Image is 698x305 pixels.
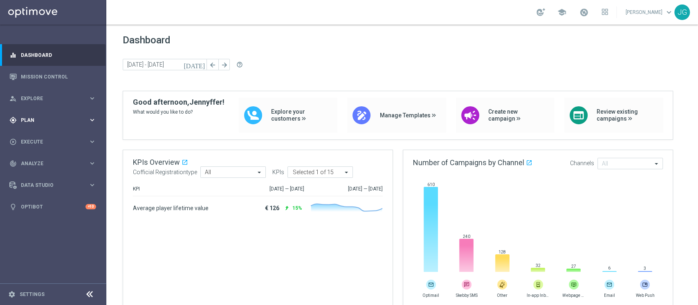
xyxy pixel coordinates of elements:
i: lightbulb [9,203,17,211]
div: +10 [85,204,96,209]
span: Plan [21,118,88,123]
i: play_circle_outline [9,138,17,146]
button: play_circle_outline Execute keyboard_arrow_right [9,139,97,145]
i: keyboard_arrow_right [88,94,96,102]
span: keyboard_arrow_down [664,8,673,17]
a: Dashboard [21,44,96,66]
a: Mission Control [21,66,96,87]
button: Mission Control [9,74,97,80]
a: Settings [20,292,45,297]
div: Data Studio [9,182,88,189]
i: person_search [9,95,17,102]
div: Mission Control [9,66,96,87]
button: person_search Explore keyboard_arrow_right [9,95,97,102]
div: Optibot [9,196,96,218]
button: Data Studio keyboard_arrow_right [9,182,97,188]
div: Execute [9,138,88,146]
span: Explore [21,96,88,101]
i: gps_fixed [9,117,17,124]
button: gps_fixed Plan keyboard_arrow_right [9,117,97,123]
div: Explore [9,95,88,102]
a: [PERSON_NAME]keyboard_arrow_down [625,6,674,18]
div: Analyze [9,160,88,167]
span: Analyze [21,161,88,166]
i: keyboard_arrow_right [88,159,96,167]
button: lightbulb Optibot +10 [9,204,97,210]
a: Optibot [21,196,85,218]
div: JG [674,4,690,20]
i: keyboard_arrow_right [88,138,96,146]
i: keyboard_arrow_right [88,181,96,189]
button: equalizer Dashboard [9,52,97,58]
i: equalizer [9,52,17,59]
button: track_changes Analyze keyboard_arrow_right [9,160,97,167]
i: keyboard_arrow_right [88,116,96,124]
span: Data Studio [21,183,88,188]
span: Execute [21,139,88,144]
span: school [557,8,566,17]
i: track_changes [9,160,17,167]
div: Plan [9,117,88,124]
div: Dashboard [9,44,96,66]
i: settings [8,291,16,298]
